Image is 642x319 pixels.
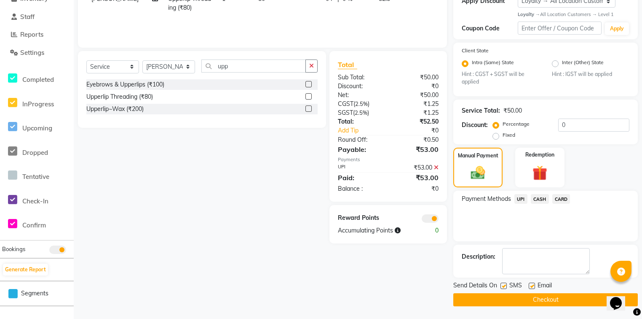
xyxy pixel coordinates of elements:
label: Intra (Same) State [472,59,514,69]
label: Client State [462,47,489,54]
button: Apply [605,22,629,35]
span: Bookings [2,246,25,252]
div: Upperlip Threading (₹80) [86,92,153,101]
a: Settings [2,48,72,58]
div: 0 [417,226,445,235]
span: Total [338,60,357,69]
div: All Location Customers → Level 1 [518,11,629,18]
div: Payable: [332,144,388,154]
span: InProgress [22,100,54,108]
div: Upperlip~Wax (₹200) [86,105,144,114]
div: ( ) [332,100,388,108]
div: ₹1.25 [388,100,445,108]
div: ₹53.00 [388,144,445,154]
span: Send Details On [453,281,497,292]
span: SMS [509,281,522,292]
span: Dropped [22,149,48,157]
div: ₹0.50 [388,135,445,144]
label: Fixed [503,131,515,139]
strong: Loyalty → [518,11,540,17]
input: Enter Offer / Coupon Code [518,22,602,35]
img: _gift.svg [528,164,552,182]
small: Hint : CGST + SGST will be applied [462,70,539,86]
span: Settings [20,49,44,57]
div: Description: [462,252,495,261]
iframe: chat widget [607,285,634,311]
input: Search or Scan [201,59,306,73]
img: _cash.svg [466,165,490,181]
span: Payment Methods [462,195,511,203]
div: ₹50.00 [388,91,445,100]
span: Staff [20,13,35,21]
div: Eyebrows & Upperlips (₹100) [86,80,164,89]
span: UPI [514,194,527,204]
button: Checkout [453,293,638,306]
span: Confirm [22,221,46,229]
span: Tentative [22,173,49,181]
div: ₹53.00 [388,173,445,183]
div: UPI [332,163,388,172]
a: Staff [2,12,72,22]
div: Total: [332,117,388,126]
div: ₹53.00 [388,163,445,172]
label: Manual Payment [458,152,498,159]
div: Paid: [332,173,388,183]
span: Completed [22,76,54,84]
div: Sub Total: [332,73,388,82]
small: Hint : IGST will be applied [552,70,629,78]
label: Inter (Other) State [562,59,604,69]
div: ₹0 [388,82,445,91]
span: Email [538,281,552,292]
div: Discount: [462,121,488,130]
div: ₹50.00 [503,106,522,115]
div: ₹0 [398,126,445,135]
div: ₹52.50 [388,117,445,126]
div: Discount: [332,82,388,91]
span: Check-In [22,197,48,205]
span: Reports [20,30,43,38]
div: Reward Points [332,214,388,223]
div: ₹0 [388,184,445,193]
div: Balance : [332,184,388,193]
span: Upcoming [22,124,52,132]
div: ₹1.25 [388,108,445,117]
div: Accumulating Points [332,226,417,235]
span: CGST [338,100,353,108]
span: CARD [552,194,570,204]
span: CASH [531,194,549,204]
div: Service Total: [462,106,500,115]
button: Generate Report [3,264,48,276]
span: 2.5% [355,100,368,107]
div: Payments [338,156,439,163]
div: ₹50.00 [388,73,445,82]
div: Net: [332,91,388,100]
span: 2.5% [355,109,367,116]
a: Add Tip [332,126,398,135]
div: Round Off: [332,135,388,144]
label: Percentage [503,120,530,128]
div: ( ) [332,108,388,117]
a: Reports [2,30,72,40]
span: SGST [338,109,353,116]
span: Segments [21,289,48,298]
div: Coupon Code [462,24,518,33]
label: Redemption [525,151,554,159]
